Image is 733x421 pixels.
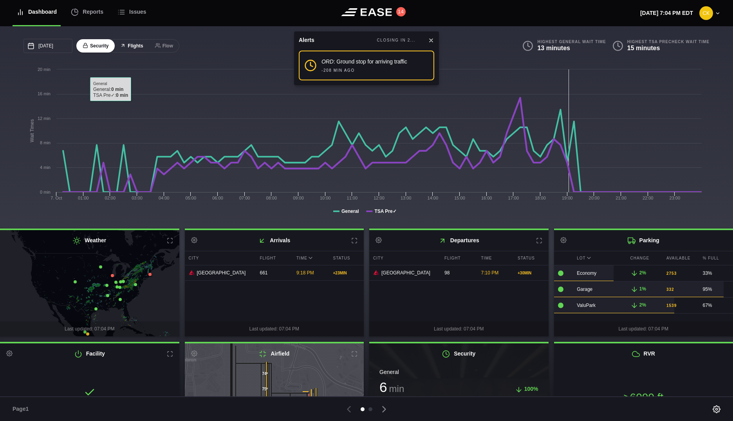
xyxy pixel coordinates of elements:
b: 13 minutes [537,45,570,51]
text: 07:00 [239,196,250,200]
text: 18:00 [535,196,546,200]
text: 19:00 [562,196,573,200]
span: Economy [577,270,596,276]
text: 21:00 [616,196,626,200]
tspan: 12 min [38,116,51,121]
tspan: 4 min [40,165,51,170]
h2: Departures [369,230,549,251]
div: 67% [703,302,729,309]
div: 98 [441,265,475,280]
h2: Arrivals [185,230,364,251]
tspan: 16 min [38,91,51,96]
div: 33% [703,270,729,277]
div: + 30 MIN [518,270,545,276]
text: 17:00 [508,196,519,200]
div: + 23 MIN [333,270,360,276]
span: 7:10 PM [481,270,499,276]
text: 14:00 [428,196,439,200]
text: 05:00 [186,196,197,200]
text: 13:00 [401,196,412,200]
div: Time [292,251,327,265]
div: Available [663,251,697,265]
text: 12:00 [374,196,385,200]
div: 95% [703,286,729,293]
b: 1539 [666,303,677,308]
div: : Ground stop for arriving traffic [321,58,407,66]
span: [GEOGRAPHIC_DATA] [381,269,430,276]
div: Last updated: 07:04 PM [369,321,549,336]
span: Page 1 [13,405,32,413]
tspan: 20 min [38,67,51,72]
div: Status [514,251,549,265]
div: Flight [256,251,291,265]
text: 23:00 [670,196,681,200]
text: 22:00 [643,196,654,200]
div: Lot [573,251,624,265]
span: 9:18 PM [296,270,314,276]
div: -208 MIN AGO [321,67,355,73]
em: ORD [321,58,334,65]
text: 20:00 [589,196,600,200]
img: f81ea1ee949e6f12311e2982f81c518f [699,6,713,20]
span: Garage [577,287,592,292]
b: Highest TSA PreCheck Wait Time [627,39,710,44]
h2: Security [369,343,549,364]
tspan: General [341,209,359,214]
p: [DATE] 7:04 PM EDT [640,9,693,17]
div: Last updated: 07:04 PM [185,321,364,336]
div: General [379,368,538,376]
div: Change [626,251,661,265]
text: 08:00 [266,196,277,200]
span: 2% [639,270,646,276]
tspan: 0 min [40,190,51,194]
span: 100% [524,386,538,392]
div: Alerts [299,36,314,44]
tspan: 8 min [40,140,51,145]
tspan: TSA Pre✓ [374,209,396,214]
h1: >6000 ft [623,389,663,406]
h3: 6 [379,380,404,394]
input: mm/dd/yyyy [23,39,72,53]
span: ValuPark [577,303,596,308]
text: 04:00 [159,196,170,200]
span: [GEOGRAPHIC_DATA] [197,269,246,276]
text: 10:00 [320,196,331,200]
text: 15:00 [454,196,465,200]
button: 14 [396,7,406,16]
div: City [369,251,439,265]
text: 03:00 [132,196,143,200]
div: Status [329,251,364,265]
b: 15 minutes [627,45,660,51]
div: 661 [256,265,291,280]
span: 1% [639,286,646,292]
button: Flow [149,39,179,53]
tspan: 7. Oct [51,196,62,200]
text: 01:00 [78,196,89,200]
div: Flight [441,251,475,265]
text: 16:00 [481,196,492,200]
tspan: Wait Times [29,119,35,142]
h2: Airfield [185,343,364,364]
div: City [185,251,254,265]
div: Time [477,251,512,265]
div: CLOSING IN 2... [377,37,415,44]
button: Flights [114,39,149,53]
text: 02:00 [105,196,116,200]
text: 06:00 [212,196,223,200]
button: Security [76,39,115,53]
text: 11:00 [347,196,358,200]
text: 09:00 [293,196,304,200]
b: 2753 [666,270,677,276]
b: Highest General Wait Time [537,39,606,44]
b: 332 [666,287,674,292]
span: 2% [639,302,646,308]
span: min [389,383,404,394]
